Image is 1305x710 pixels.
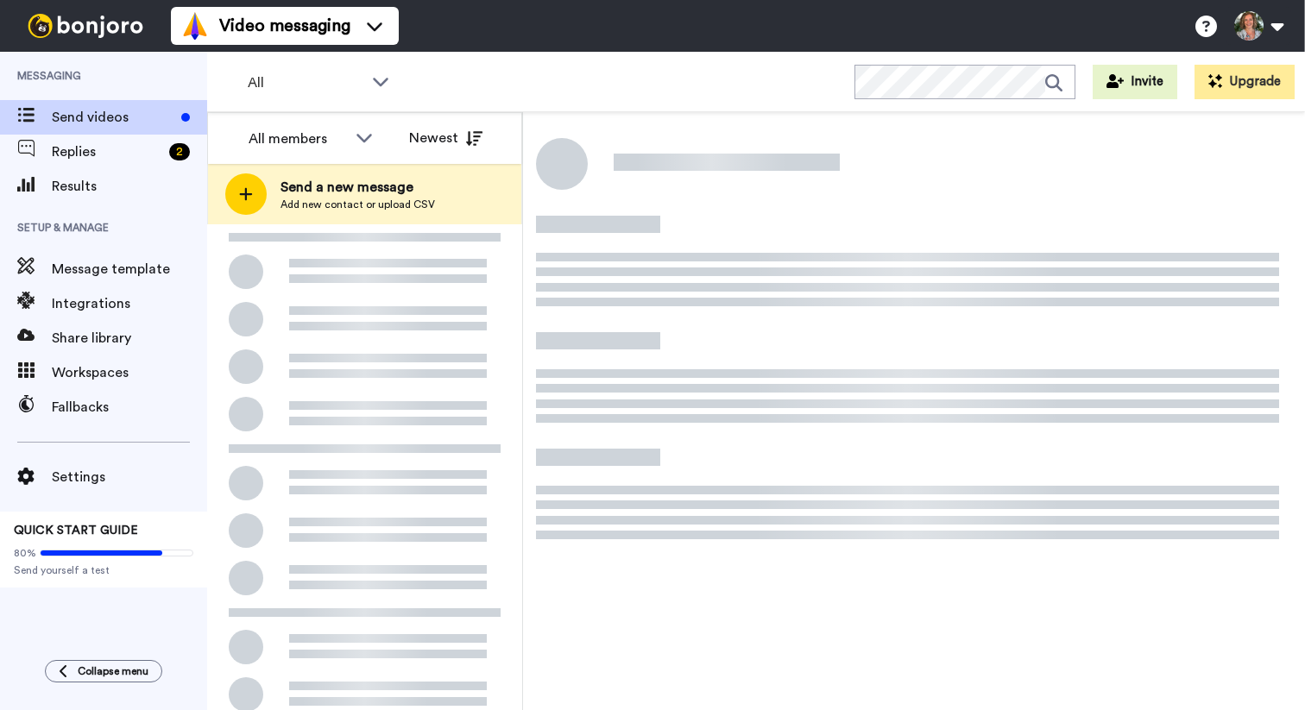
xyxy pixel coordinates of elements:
[52,467,207,487] span: Settings
[52,107,174,128] span: Send videos
[52,397,207,418] span: Fallbacks
[1195,65,1295,99] button: Upgrade
[52,259,207,280] span: Message template
[52,362,207,383] span: Workspaces
[249,129,347,149] div: All members
[21,14,150,38] img: bj-logo-header-white.svg
[45,660,162,682] button: Collapse menu
[14,525,138,537] span: QUICK START GUIDE
[169,143,190,160] div: 2
[78,664,148,678] span: Collapse menu
[52,328,207,349] span: Share library
[181,12,209,40] img: vm-color.svg
[248,72,363,93] span: All
[52,293,207,314] span: Integrations
[396,121,495,155] button: Newest
[219,14,350,38] span: Video messaging
[14,546,36,560] span: 80%
[14,563,193,577] span: Send yourself a test
[281,177,435,198] span: Send a new message
[1093,65,1177,99] button: Invite
[281,198,435,211] span: Add new contact or upload CSV
[52,176,207,197] span: Results
[52,141,162,162] span: Replies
